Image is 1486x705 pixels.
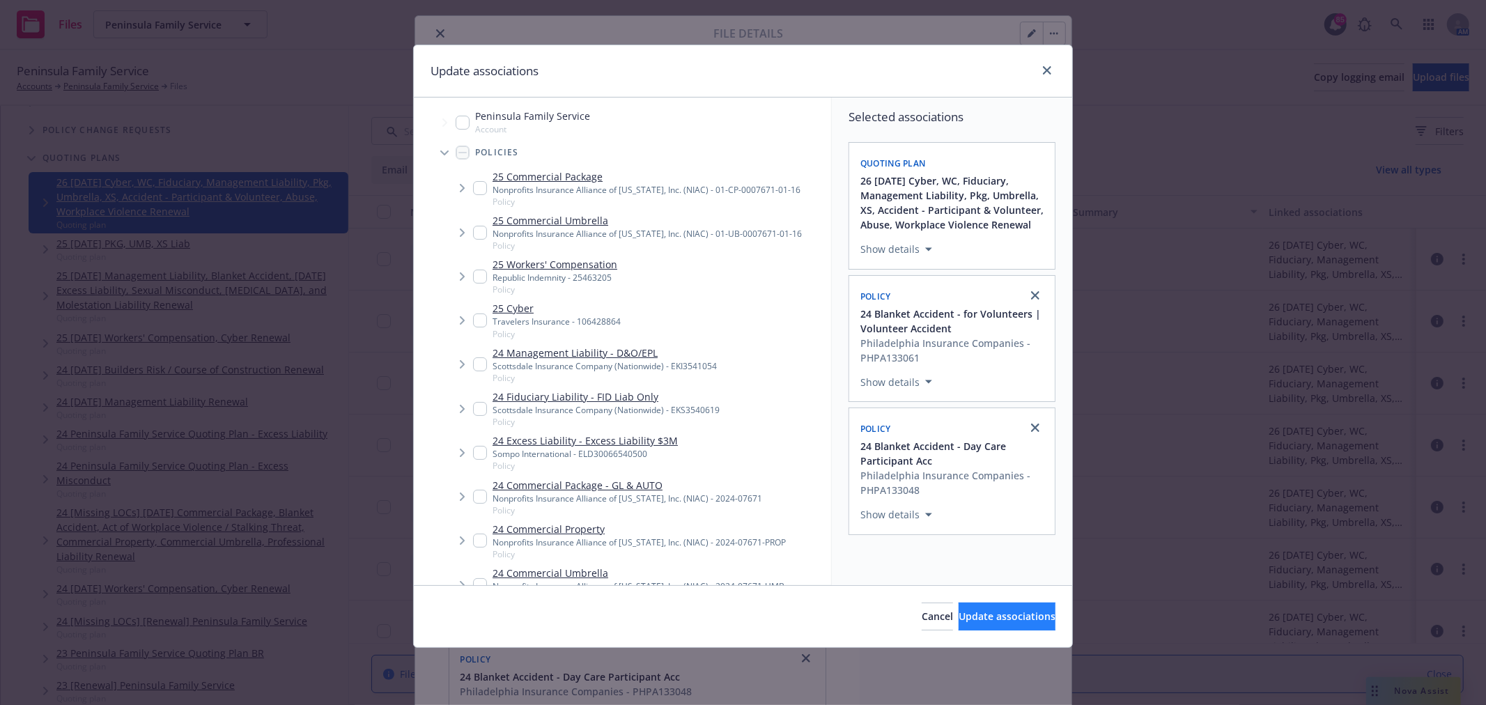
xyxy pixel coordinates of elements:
span: Policy [493,548,786,560]
a: 24 Commercial Umbrella [493,566,784,580]
span: Policy [493,460,678,472]
span: Policy [493,240,802,251]
div: Nonprofits Insurance Alliance of [US_STATE], Inc. (NIAC) - 01-UB-0007671-01-16 [493,228,802,240]
div: Travelers Insurance - 106428864 [493,316,621,327]
div: Nonprofits Insurance Alliance of [US_STATE], Inc. (NIAC) - 2024-07671 [493,493,762,504]
span: Policy [493,284,617,295]
span: Account [475,123,590,135]
h1: Update associations [431,62,539,80]
a: 24 Management Liability - D&O/EPL [493,346,717,360]
span: Policy [493,504,762,516]
span: Policy [493,372,717,384]
div: Republic Indemnity - 25463205 [493,272,617,284]
button: Show details [855,241,938,258]
div: Scottsdale Insurance Company (Nationwide) - EKS3540619 [493,404,720,416]
div: Nonprofits Insurance Alliance of [US_STATE], Inc. (NIAC) - 2024-07671-UMB [493,580,784,592]
span: Policy [493,328,621,340]
span: Policy [493,416,720,428]
div: Scottsdale Insurance Company (Nationwide) - EKI3541054 [493,360,717,372]
a: 24 Commercial Property [493,522,786,536]
div: Nonprofits Insurance Alliance of [US_STATE], Inc. (NIAC) - 01-CP-0007671-01-16 [493,184,800,196]
a: 25 Commercial Umbrella [493,213,802,228]
span: Selected associations [849,109,1055,125]
a: 25 Commercial Package [493,169,800,184]
div: Nonprofits Insurance Alliance of [US_STATE], Inc. (NIAC) - 2024-07671-PROP [493,536,786,548]
span: Policies [475,148,519,157]
a: 24 Commercial Package - GL & AUTO [493,478,762,493]
button: Show details [855,373,938,390]
a: 24 Excess Liability - Excess Liability $3M [493,433,678,448]
span: Peninsula Family Service [475,109,590,123]
a: 25 Workers' Compensation [493,257,617,272]
span: Policy [493,196,800,208]
div: Sompo International - ELD30066540500 [493,448,678,460]
button: Show details [855,506,938,523]
a: 24 Fiduciary Liability - FID Liab Only [493,389,720,404]
a: 25 Cyber [493,301,621,316]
